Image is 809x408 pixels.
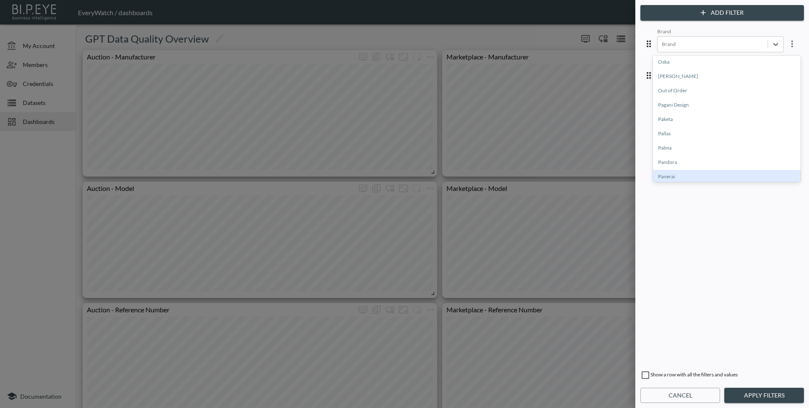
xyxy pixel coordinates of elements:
div: Pandora [653,156,801,169]
button: more [784,35,801,52]
button: Apply Filters [724,388,804,403]
div: Paketa [653,113,801,126]
div: Out of Order [653,84,801,97]
span: Oska [653,55,801,70]
button: Cancel [640,388,720,403]
span: Out of Order [653,84,801,98]
span: Pallas [653,127,801,141]
span: Pandora [653,156,801,170]
span: Paketa [653,113,801,127]
div: Oska [653,55,801,68]
div: Brand [657,28,784,36]
span: Palma [653,141,801,156]
span: Pagani Design [653,98,801,113]
div: Show a row with all the filters and values [640,370,804,384]
div: [PERSON_NAME] [653,70,801,83]
div: Panerai [653,170,801,183]
button: Add Filter [640,5,804,21]
div: Pagani Design [653,98,801,111]
div: Pallas [653,127,801,140]
div: Palma [653,141,801,154]
span: Panerai [653,170,801,184]
span: Otto [653,70,801,84]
